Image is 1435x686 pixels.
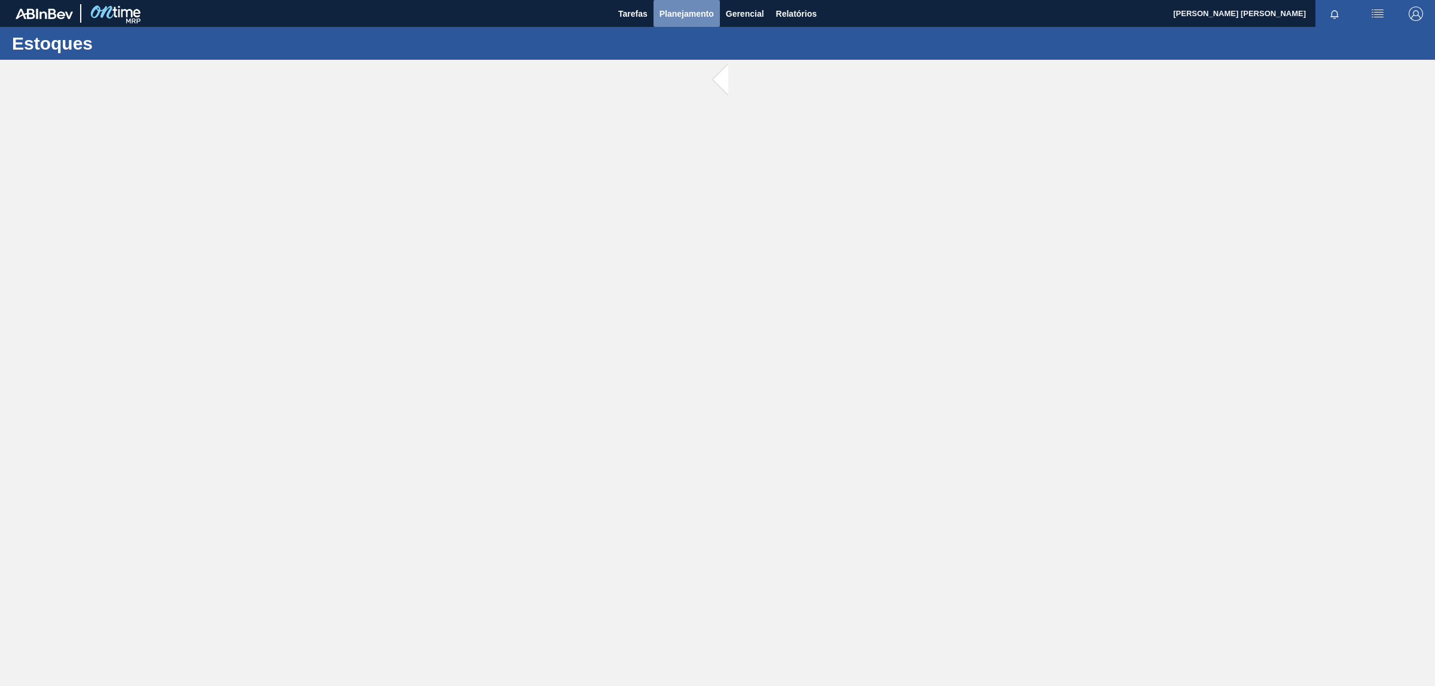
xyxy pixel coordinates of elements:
[1409,7,1423,21] img: Logout
[618,7,648,21] span: Tarefas
[1370,7,1385,21] img: userActions
[726,7,764,21] span: Gerencial
[16,8,73,19] img: TNhmsLtSVTkK8tSr43FrP2fwEKptu5GPRR3wAAAABJRU5ErkJggg==
[776,7,817,21] span: Relatórios
[660,7,714,21] span: Planejamento
[1315,5,1354,22] button: Notificações
[12,36,224,50] h1: Estoques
